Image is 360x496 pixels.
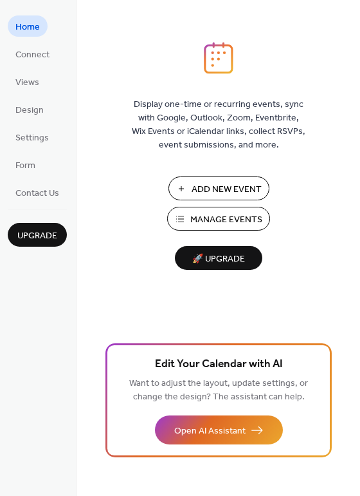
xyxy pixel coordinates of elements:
[15,76,39,90] span: Views
[204,42,233,74] img: logo_icon.svg
[15,159,35,173] span: Form
[174,424,246,438] span: Open AI Assistant
[167,207,270,231] button: Manage Events
[15,131,49,145] span: Settings
[15,21,40,34] span: Home
[155,415,283,444] button: Open AI Assistant
[190,213,262,227] span: Manage Events
[192,183,262,196] span: Add New Event
[8,182,67,203] a: Contact Us
[168,176,269,200] button: Add New Event
[132,98,305,152] span: Display one-time or recurring events, sync with Google, Outlook, Zoom, Eventbrite, Wix Events or ...
[129,375,308,406] span: Want to adjust the layout, update settings, or change the design? The assistant can help.
[8,126,57,148] a: Settings
[15,104,44,117] span: Design
[8,154,43,175] a: Form
[15,48,50,62] span: Connect
[8,15,48,37] a: Home
[15,187,59,200] span: Contact Us
[155,356,283,374] span: Edit Your Calendar with AI
[8,99,51,120] a: Design
[175,246,262,270] button: 🚀 Upgrade
[183,251,255,268] span: 🚀 Upgrade
[8,71,47,92] a: Views
[8,43,57,64] a: Connect
[17,229,57,243] span: Upgrade
[8,223,67,247] button: Upgrade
